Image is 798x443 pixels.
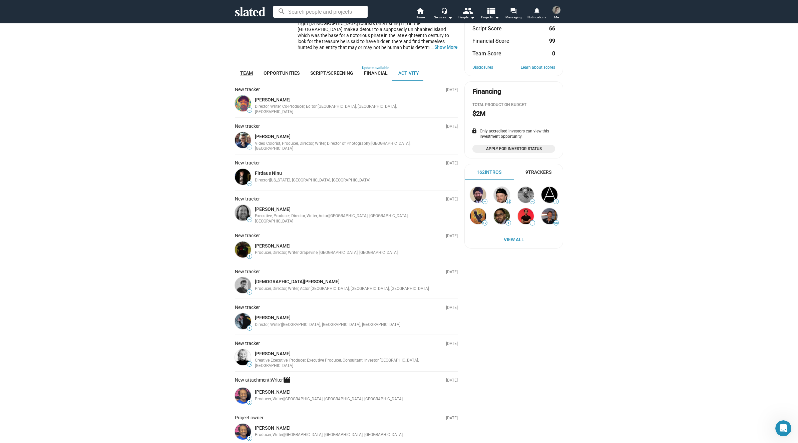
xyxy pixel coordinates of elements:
img: Sean Browne [235,242,251,258]
mat-icon: arrow_drop_down [446,13,454,21]
a: Disclosures [472,65,493,70]
span: 1 [506,221,511,225]
div: Producer, Writer | [GEOGRAPHIC_DATA], [GEOGRAPHIC_DATA], [GEOGRAPHIC_DATA] [255,432,429,438]
div: Total Production budget [472,102,555,108]
div: People [458,13,475,21]
p: [DATE] [446,197,458,202]
mat-icon: notifications [533,7,540,13]
span: Notifications [527,13,546,21]
a: Financial [359,65,393,81]
div: New tracker [235,340,429,347]
dt: Financial Score [472,37,509,44]
a: hakim amir [234,131,252,149]
a: [DEMOGRAPHIC_DATA][PERSON_NAME] [255,279,340,284]
mat-icon: forum [510,7,516,14]
div: 162 Intros [477,169,501,175]
a: BA Turner [234,94,252,113]
span: Eight [DEMOGRAPHIC_DATA] tourists on a fishing trip in the [GEOGRAPHIC_DATA] make a detour to a s... [298,21,449,56]
div: Director, Writer, Co-Producer, Editor | [GEOGRAPHIC_DATA], [GEOGRAPHIC_DATA], [GEOGRAPHIC_DATA] [255,104,429,115]
img: Barney Burman [494,187,510,203]
div: New tracker [235,86,429,93]
a: [PERSON_NAME] [255,206,291,212]
img: Baljit O... [470,187,486,203]
div: Executive, Producer, Director, Writer, Actor | [GEOGRAPHIC_DATA], [GEOGRAPHIC_DATA], [GEOGRAPHIC_... [255,213,429,224]
span: Writer [271,377,293,383]
a: [PERSON_NAME] [255,315,291,320]
span: Activity [398,70,419,76]
span: Script/Screening [310,70,353,76]
p: [DATE] [446,87,458,93]
a: [PERSON_NAME] [255,389,291,395]
span: 5 [247,437,252,441]
span: Home [416,13,425,21]
span: — [530,221,535,225]
a: View All [466,234,561,246]
p: [DATE] [446,234,458,239]
dd: 66 [549,25,555,32]
span: 56 [554,221,558,225]
img: Ryan Hammaker [552,6,560,14]
a: [PERSON_NAME] [255,243,291,249]
a: Opportunities [258,65,305,81]
span: — [530,200,535,203]
span: 1 [247,255,252,259]
span: View All [471,234,556,246]
div: Services [434,13,453,21]
img: Bob Frank [518,187,534,203]
dd: 0 [549,50,555,57]
mat-icon: view_list [486,6,496,15]
div: Only accredited investors can view this investment opportunity. [472,129,555,139]
button: …Show More [434,44,458,50]
span: 3 [247,145,252,149]
a: Alex Caruso [234,312,252,331]
dt: Script Score [472,25,502,32]
span: — [247,182,252,185]
img: BA Turner [235,95,251,111]
div: Producer, Writer | [GEOGRAPHIC_DATA], [GEOGRAPHIC_DATA], [GEOGRAPHIC_DATA] [255,397,429,402]
a: Apply for Investor Status [472,145,555,153]
span: Messaging [505,13,522,21]
span: Team [240,70,253,76]
iframe: Intercom live chat [775,420,791,436]
span: Projects [481,13,499,21]
span: — [482,200,487,203]
span: 2 [247,290,252,294]
a: Team [235,65,258,81]
div: Creative Executive, Producer, Executive Producer, Consultant, Investor | [GEOGRAPHIC_DATA], [GEOG... [255,358,429,369]
a: Firdaus Ninu [234,167,252,186]
div: Director | [US_STATE], [GEOGRAPHIC_DATA], [GEOGRAPHIC_DATA] [255,178,429,183]
span: 1 [554,200,558,204]
input: Search people and projects [273,6,368,18]
span: Financial [364,70,388,76]
img: Clarito Zapanta [518,208,534,224]
img: Alex Caruso [235,313,251,329]
a: Sean Browne [234,240,252,259]
p: [DATE] [446,378,458,383]
div: 9 Trackers [525,169,551,175]
img: akona matyila [541,187,557,203]
span: 28 [506,200,511,204]
div: New tracker [235,269,429,275]
img: Christian Conrad [235,277,251,293]
p: [DATE] [446,270,458,275]
span: — [247,108,252,112]
span: 12 [482,221,487,225]
p: [DATE] [446,161,458,166]
a: Script/Screening [305,65,359,81]
div: New tracker [235,160,429,166]
span: 5 [247,401,252,405]
img: Horace Wilson [235,424,251,440]
div: New attachment: [235,377,429,385]
div: Video Colorist, Producer, Director, Writer, Director of Photography | [GEOGRAPHIC_DATA], [GEOGRAP... [255,141,429,152]
mat-icon: movie [283,379,291,387]
a: Learn about scores [521,65,555,70]
div: Financing [472,87,501,96]
a: Shelly Bancroft [234,348,252,367]
img: hakim amir [235,132,251,148]
div: Producer, Director, Writer | Grapevine, [GEOGRAPHIC_DATA], [GEOGRAPHIC_DATA] [255,250,429,256]
img: Christopher Kulikowski [541,208,557,224]
div: Project owner [235,415,429,421]
p: [DATE] [446,416,458,421]
img: Dale S. Lewis [494,208,510,224]
span: Me [554,13,559,21]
